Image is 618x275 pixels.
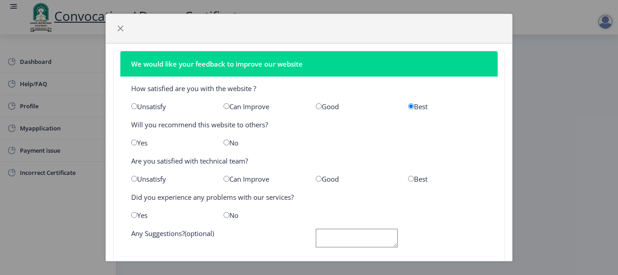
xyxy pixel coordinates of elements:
div: Good [309,174,401,183]
div: Can Improve [217,174,309,183]
div: Yes [124,211,217,220]
div: Did you experience any problems with our services? [124,193,494,202]
div: Yes [124,138,217,147]
div: Can Improve [217,102,309,111]
div: Best [401,174,494,183]
div: Any Suggestions?(optional) [124,229,309,249]
div: Good [309,102,401,111]
div: Unsatisfy [124,102,217,111]
div: Best [401,102,494,111]
div: No [217,138,309,147]
div: Will you recommend this website to others? [124,120,494,129]
div: How satisfied are you with the website ? [124,84,494,93]
div: No [217,211,309,220]
div: Are you satisfied with technical team? [124,156,494,165]
nb-card-header: We would like your feedback to improve our website [120,51,498,77]
div: Unsatisfy [124,174,217,183]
